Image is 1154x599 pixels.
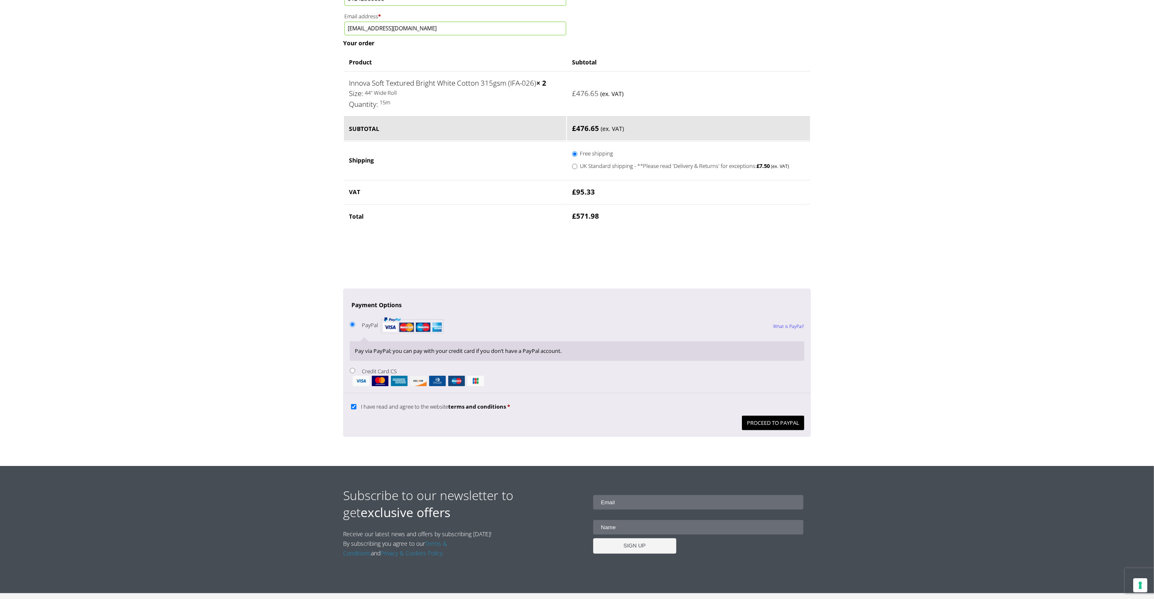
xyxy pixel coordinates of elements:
[567,54,810,70] th: Subtotal
[361,403,506,410] span: I have read and agree to the website
[1133,578,1147,592] button: Your consent preferences for tracking technologies
[349,88,561,98] p: 44" Wide Roll
[343,239,469,271] iframe: reCAPTCHA
[343,39,811,47] h3: Your order
[448,403,506,410] a: terms and conditions
[361,504,450,521] strong: exclusive offers
[355,346,799,356] p: Pay via PayPal; you can pay with your credit card if you don’t have a PayPal account.
[448,376,465,386] img: maestro
[572,187,595,197] bdi: 95.33
[349,99,378,110] dt: Quantity:
[343,487,577,521] h2: Subscribe to our newsletter to get
[572,123,576,133] span: £
[381,315,444,336] img: PayPal acceptance mark
[344,116,566,141] th: Subtotal
[344,54,566,70] th: Product
[349,88,363,99] dt: Size:
[572,211,599,221] bdi: 571.98
[572,211,576,221] span: £
[353,376,369,386] img: visa
[773,316,804,337] a: What is PayPal?
[343,540,447,557] a: Terms & Conditions
[580,148,790,158] label: Free shipping
[771,163,789,169] small: (ex. VAT)
[593,495,804,510] input: Email
[572,89,599,98] bdi: 476.65
[601,125,624,133] small: (ex. VAT)
[410,376,427,386] img: discover
[350,367,804,386] label: Credit Card CS
[756,162,770,170] bdi: 7.50
[344,204,566,228] th: Total
[344,141,566,179] th: Shipping
[756,162,759,170] span: £
[351,404,356,409] input: I have read and agree to the websiteterms and conditions *
[344,11,566,22] label: Email address
[572,187,576,197] span: £
[349,98,561,107] p: 15m
[593,538,676,554] input: SIGN UP
[593,520,804,535] input: Name
[572,123,599,133] bdi: 476.65
[429,376,446,386] img: dinersclub
[507,403,510,410] abbr: required
[536,78,546,88] strong: × 2
[742,416,804,430] button: Proceed to PayPal
[600,90,624,98] small: (ex. VAT)
[344,71,566,116] td: Innova Soft Textured Bright White Cotton 315gsm (IFA-026)
[344,180,566,204] th: VAT
[580,160,790,170] label: UK Standard shipping - **Please read 'Delivery & Returns' for exceptions:
[391,376,408,386] img: amex
[343,529,496,558] p: Receive our latest news and offers by subscribing [DATE]! By subscribing you agree to our and
[372,376,388,386] img: mastercard
[572,89,576,98] span: £
[362,321,443,329] label: PayPal
[467,376,484,386] img: jcb
[381,549,444,557] a: Privacy & Cookies Policy.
